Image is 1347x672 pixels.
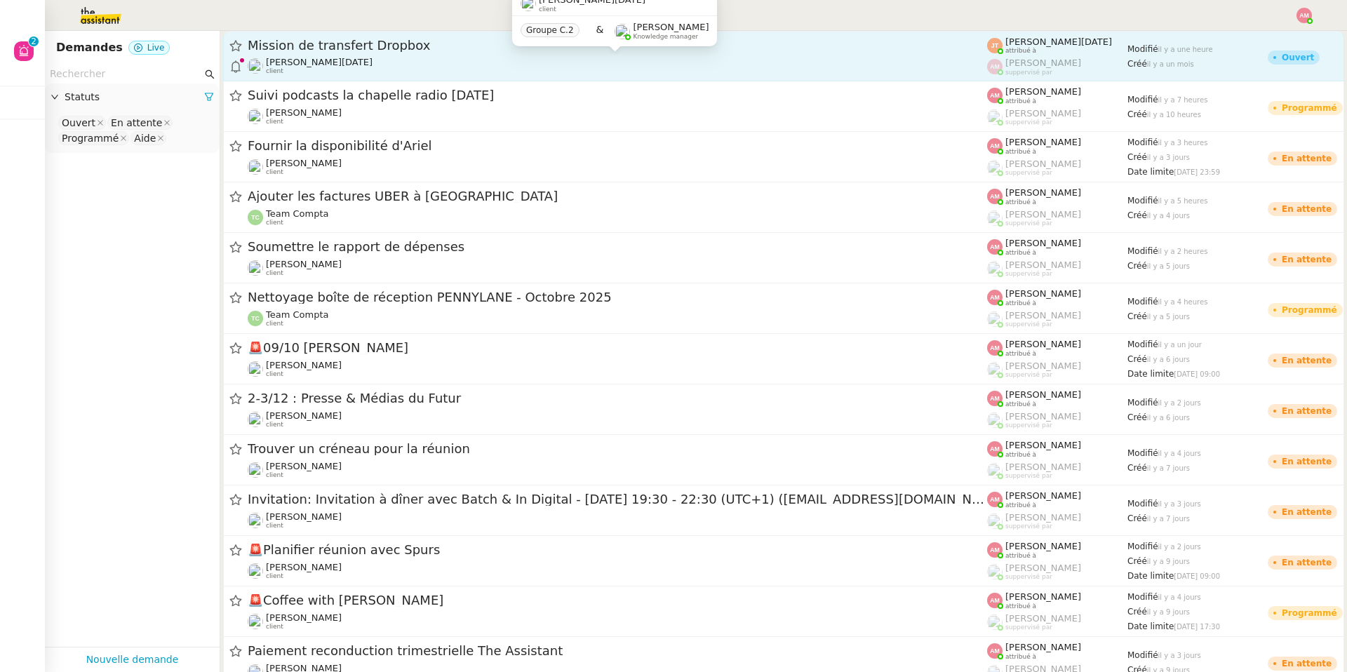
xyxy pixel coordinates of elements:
[987,239,1003,255] img: svg
[1127,109,1147,119] span: Créé
[248,291,987,304] span: Nettoyage boîte de réception PENNYLANE - Octobre 2025
[596,22,603,40] span: &
[1127,152,1147,162] span: Créé
[987,160,1003,175] img: users%2FoFdbodQ3TgNoWt9kP3GXAs5oaCq1%2Favatar%2Fprofile-pic.png
[987,138,1003,154] img: svg
[1147,60,1194,68] span: il y a un mois
[987,189,1003,204] img: svg
[1147,313,1190,321] span: il y a 5 jours
[1127,592,1158,602] span: Modifié
[1005,541,1081,551] span: [PERSON_NAME]
[266,461,342,471] span: [PERSON_NAME]
[1127,499,1158,509] span: Modifié
[1005,371,1052,379] span: suppervisé par
[1282,659,1332,668] div: En attente
[248,645,987,657] span: Paiement reconduction trimestrielle The Assistant
[1127,95,1158,105] span: Modifié
[1158,652,1201,659] span: il y a 3 jours
[615,23,630,39] img: users%2FoFdbodQ3TgNoWt9kP3GXAs5oaCq1%2Favatar%2Fprofile-pic.png
[987,137,1127,155] app-user-label: attribué à
[1282,558,1332,567] div: En attente
[1282,356,1332,365] div: En attente
[1127,556,1147,566] span: Créé
[50,66,202,82] input: Rechercher
[248,443,987,455] span: Trouver un créneau pour la réunion
[1005,573,1052,581] span: suppervisé par
[987,88,1003,103] img: svg
[266,572,283,580] span: client
[1282,53,1314,62] div: Ouvert
[248,562,987,580] app-user-detailed-label: client
[1005,260,1081,270] span: [PERSON_NAME]
[1127,650,1158,660] span: Modifié
[248,241,987,253] span: Soumettre le rapport de dépenses
[521,23,579,37] nz-tag: Groupe C.2
[1147,608,1190,616] span: il y a 9 jours
[248,361,263,377] img: users%2F9GXHdUEgf7ZlSXdwo7B3iBDT3M02%2Favatar%2Fimages.jpeg
[1282,154,1332,163] div: En attente
[987,109,1003,125] img: users%2FoFdbodQ3TgNoWt9kP3GXAs5oaCq1%2Favatar%2Fprofile-pic.png
[1005,321,1052,328] span: suppervisé par
[1005,472,1052,480] span: suppervisé par
[1127,607,1147,617] span: Créé
[1005,422,1052,429] span: suppervisé par
[248,410,987,429] app-user-detailed-label: client
[1005,148,1036,156] span: attribué à
[1005,642,1081,652] span: [PERSON_NAME]
[1127,369,1174,379] span: Date limite
[248,493,987,506] span: Invitation: Invitation à dîner avec Batch & In Digital - [DATE] 19:30 - 22:30 (UTC+1) ([EMAIL_ADD...
[1005,389,1081,400] span: [PERSON_NAME]
[1005,613,1081,624] span: [PERSON_NAME]
[633,22,709,32] span: [PERSON_NAME]
[1127,311,1147,321] span: Créé
[1127,261,1147,271] span: Créé
[1158,399,1201,407] span: il y a 2 jours
[1282,508,1332,516] div: En attente
[1005,624,1052,631] span: suppervisé par
[248,614,263,629] img: users%2FYpHCMxs0fyev2wOt2XOQMyMzL3F3%2Favatar%2Fb1d7cab4-399e-487a-a9b0-3b1e57580435
[987,492,1003,507] img: svg
[1005,209,1081,220] span: [PERSON_NAME]
[1005,603,1036,610] span: attribué à
[248,140,987,152] span: Fournir la disponibilité d'Ariel
[987,290,1003,305] img: svg
[248,210,263,225] img: svg
[266,107,342,118] span: [PERSON_NAME]
[1127,448,1158,458] span: Modifié
[1127,571,1174,581] span: Date limite
[248,594,987,607] span: Coffee with [PERSON_NAME]
[987,542,1003,558] img: svg
[1005,69,1052,76] span: suppervisé par
[248,89,987,102] span: Suivi podcasts la chapelle radio [DATE]
[1005,401,1036,408] span: attribué à
[266,522,283,530] span: client
[1005,159,1081,169] span: [PERSON_NAME]
[987,591,1127,610] app-user-label: attribué à
[1158,298,1208,306] span: il y a 4 heures
[248,158,987,176] app-user-detailed-label: client
[1282,609,1337,617] div: Programmé
[1296,8,1312,23] img: svg
[1005,36,1112,47] span: [PERSON_NAME][DATE]
[1282,457,1332,466] div: En attente
[1005,58,1081,68] span: [PERSON_NAME]
[1005,591,1081,602] span: [PERSON_NAME]
[1005,47,1036,55] span: attribué à
[1147,262,1190,270] span: il y a 5 jours
[633,33,698,41] span: Knowledge manager
[987,159,1127,177] app-user-label: suppervisé par
[266,471,283,479] span: client
[987,490,1127,509] app-user-label: attribué à
[56,38,123,58] nz-page-header-title: Demandes
[248,462,263,478] img: users%2FYpHCMxs0fyev2wOt2XOQMyMzL3F3%2Favatar%2Fb1d7cab4-399e-487a-a9b0-3b1e57580435
[1005,490,1081,501] span: [PERSON_NAME]
[615,22,709,40] app-user-label: Knowledge manager
[1127,210,1147,220] span: Créé
[1147,414,1190,422] span: il y a 6 jours
[45,83,220,111] div: Statuts
[266,421,283,429] span: client
[266,612,342,623] span: [PERSON_NAME]
[1127,398,1158,408] span: Modifié
[266,208,329,219] span: Team Compta
[1158,139,1208,147] span: il y a 3 heures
